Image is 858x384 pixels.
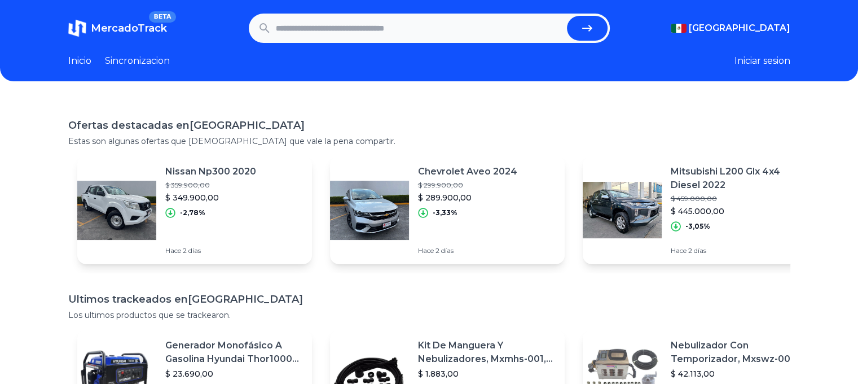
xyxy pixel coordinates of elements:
[165,339,303,366] p: Generador Monofásico A Gasolina Hyundai Thor10000 P 11.5 Kw
[68,54,91,68] a: Inicio
[149,11,175,23] span: BETA
[671,24,687,33] img: Mexico
[671,194,808,203] p: $ 459.000,00
[165,192,256,203] p: $ 349.900,00
[685,222,710,231] p: -3,05%
[105,54,170,68] a: Sincronizacion
[68,291,790,307] h1: Ultimos trackeados en [GEOGRAPHIC_DATA]
[165,368,303,379] p: $ 23.690,00
[68,19,167,37] a: MercadoTrackBETA
[583,171,662,250] img: Featured image
[671,246,808,255] p: Hace 2 días
[330,156,565,264] a: Featured imageChevrolet Aveo 2024$ 299.900,00$ 289.900,00-3,33%Hace 2 días
[433,208,457,217] p: -3,33%
[418,339,556,366] p: Kit De Manguera Y Nebulizadores, Mxmhs-001, 6m, 6 Tees, 8 Bo
[418,246,517,255] p: Hace 2 días
[418,192,517,203] p: $ 289.900,00
[418,368,556,379] p: $ 1.883,00
[68,19,86,37] img: MercadoTrack
[68,117,790,133] h1: Ofertas destacadas en [GEOGRAPHIC_DATA]
[671,206,808,217] p: $ 445.000,00
[671,21,790,35] button: [GEOGRAPHIC_DATA]
[165,165,256,178] p: Nissan Np300 2020
[671,339,808,366] p: Nebulizador Con Temporizador, Mxswz-009, 50m, 40 Boquillas
[165,246,256,255] p: Hace 2 días
[180,208,205,217] p: -2,78%
[671,368,808,379] p: $ 42.113,00
[418,165,517,178] p: Chevrolet Aveo 2024
[77,171,156,250] img: Featured image
[330,171,409,250] img: Featured image
[671,165,808,192] p: Mitsubishi L200 Glx 4x4 Diesel 2022
[583,156,817,264] a: Featured imageMitsubishi L200 Glx 4x4 Diesel 2022$ 459.000,00$ 445.000,00-3,05%Hace 2 días
[689,21,790,35] span: [GEOGRAPHIC_DATA]
[734,54,790,68] button: Iniciar sesion
[91,22,167,34] span: MercadoTrack
[68,136,790,147] p: Estas son algunas ofertas que [DEMOGRAPHIC_DATA] que vale la pena compartir.
[165,181,256,190] p: $ 359.900,00
[77,156,312,264] a: Featured imageNissan Np300 2020$ 359.900,00$ 349.900,00-2,78%Hace 2 días
[68,309,790,321] p: Los ultimos productos que se trackearon.
[418,181,517,190] p: $ 299.900,00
